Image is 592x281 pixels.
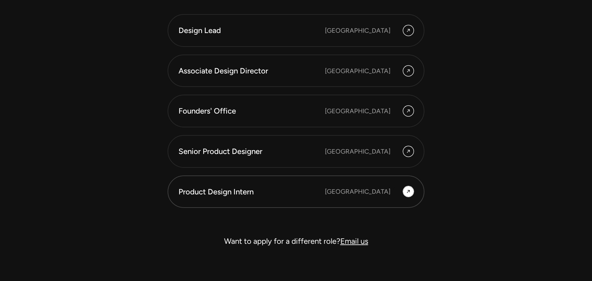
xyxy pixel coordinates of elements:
a: Senior Product Designer [GEOGRAPHIC_DATA] [168,135,424,168]
a: Founders' Office [GEOGRAPHIC_DATA] [168,95,424,127]
div: [GEOGRAPHIC_DATA] [325,26,390,35]
div: Design Lead [178,25,325,36]
a: Email us [340,236,368,246]
div: Founders' Office [178,106,325,116]
div: Want to apply for a different role? [168,234,424,249]
div: Senior Product Designer [178,146,325,157]
div: Associate Design Director [178,65,325,76]
a: Product Design Intern [GEOGRAPHIC_DATA] [168,175,424,208]
div: Product Design Intern [178,186,325,197]
div: [GEOGRAPHIC_DATA] [325,106,390,116]
div: [GEOGRAPHIC_DATA] [325,187,390,196]
div: [GEOGRAPHIC_DATA] [325,147,390,156]
a: Associate Design Director [GEOGRAPHIC_DATA] [168,55,424,87]
div: [GEOGRAPHIC_DATA] [325,66,390,76]
a: Design Lead [GEOGRAPHIC_DATA] [168,14,424,47]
